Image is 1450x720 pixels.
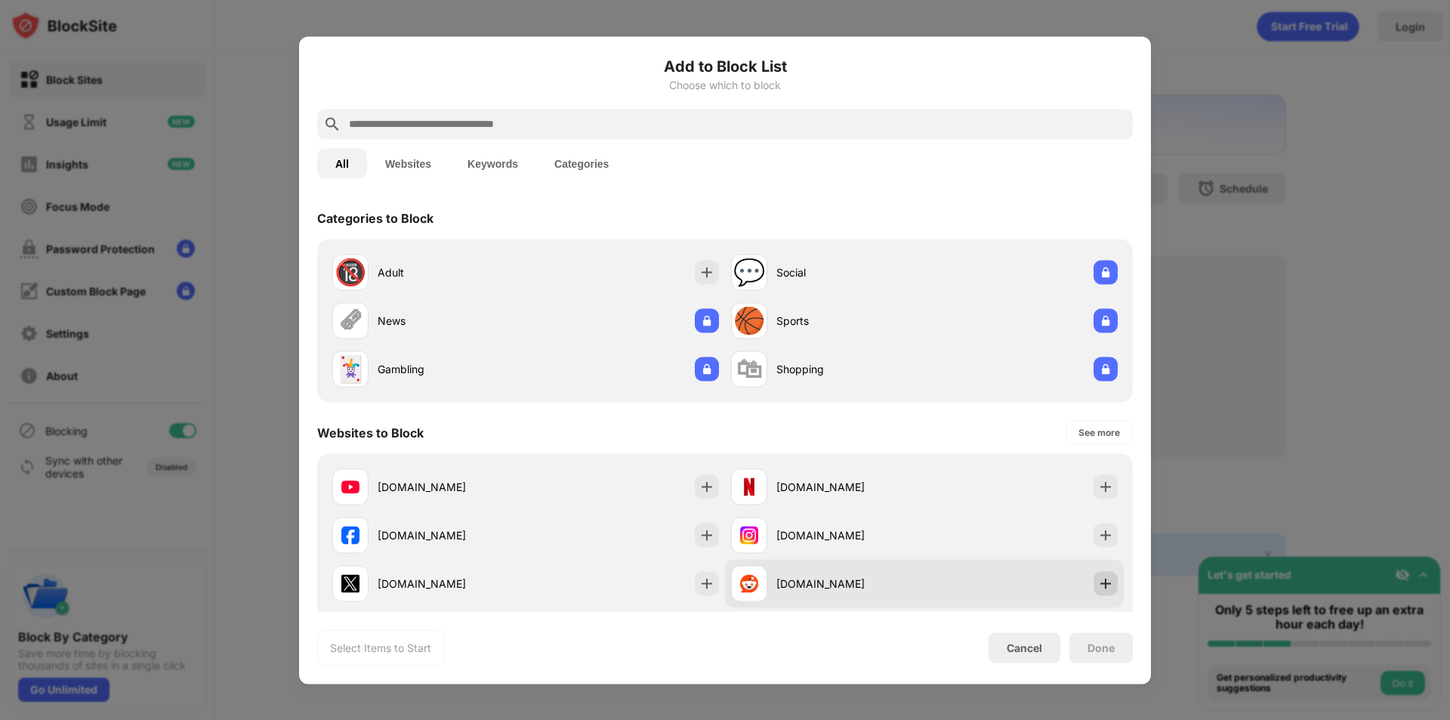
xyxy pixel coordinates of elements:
[776,479,924,495] div: [DOMAIN_NAME]
[317,425,424,440] div: Websites to Block
[1087,641,1115,654] div: Done
[776,576,924,592] div: [DOMAIN_NAME]
[740,526,758,544] img: favicons
[378,361,526,377] div: Gambling
[740,477,758,496] img: favicons
[733,305,765,336] div: 🏀
[335,354,366,385] div: 🃏
[378,527,526,543] div: [DOMAIN_NAME]
[317,54,1133,77] h6: Add to Block List
[335,257,366,288] div: 🔞
[736,354,762,385] div: 🛍
[733,257,765,288] div: 💬
[776,527,924,543] div: [DOMAIN_NAME]
[330,640,431,655] div: Select Items to Start
[341,574,359,592] img: favicons
[536,148,627,178] button: Categories
[323,115,341,133] img: search.svg
[317,79,1133,91] div: Choose which to block
[378,264,526,280] div: Adult
[776,264,924,280] div: Social
[776,313,924,329] div: Sports
[378,576,526,592] div: [DOMAIN_NAME]
[341,526,359,544] img: favicons
[449,148,536,178] button: Keywords
[317,210,433,225] div: Categories to Block
[338,305,363,336] div: 🗞
[1007,641,1042,654] div: Cancel
[776,361,924,377] div: Shopping
[378,479,526,495] div: [DOMAIN_NAME]
[341,477,359,496] img: favicons
[367,148,449,178] button: Websites
[317,148,367,178] button: All
[378,313,526,329] div: News
[1078,425,1120,440] div: See more
[740,574,758,592] img: favicons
